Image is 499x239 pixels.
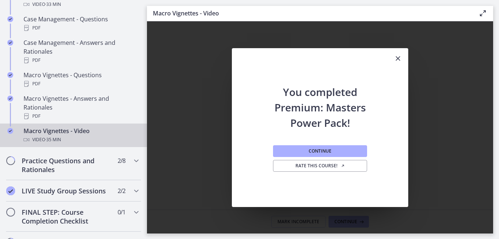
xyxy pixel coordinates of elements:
div: Playbar [168,100,174,111]
button: Play Video: cdsfme02imvr0n222t6g.mp4 [166,83,180,92]
div: Macro Vignettes - Video [24,126,138,144]
a: Rate this course! Opens in a new window [273,160,367,172]
h2: LIVE Study Group Sessions [22,186,111,195]
i: Completed [7,72,13,78]
button: Continue [273,145,367,157]
i: Completed [7,128,13,134]
button: Show more buttons [177,100,191,111]
img: Video Thumbnail [155,75,191,111]
div: Macro Vignettes - Answers and Rationales [24,94,138,121]
div: Case Management - Answers and Rationales [24,38,138,65]
span: Rate this course! [295,163,345,169]
i: Completed [7,16,13,22]
div: Macro Vignettes - Questions [24,71,138,88]
h2: FINAL STEP: Course Completion Checklist [22,208,111,225]
span: 0 / 1 [118,208,125,217]
span: · 35 min [45,135,61,144]
span: Continue [309,148,331,154]
h2: You completed Premium: Masters Power Pack! [272,69,369,131]
span: 2 / 8 [118,156,125,165]
div: PDF [24,24,138,32]
h3: Macro Vignettes - Video [153,9,467,18]
button: Close [388,48,408,69]
span: 2 / 2 [118,186,125,195]
div: Case Management - Questions [24,15,138,32]
i: Completed [7,40,13,46]
h2: Practice Questions and Rationales [22,156,111,174]
i: Completed [6,186,15,195]
div: Video [24,135,138,144]
div: PDF [24,79,138,88]
div: PDF [24,56,138,65]
div: PDF [24,112,138,121]
i: Completed [7,96,13,101]
i: Opens in a new window [341,164,345,168]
